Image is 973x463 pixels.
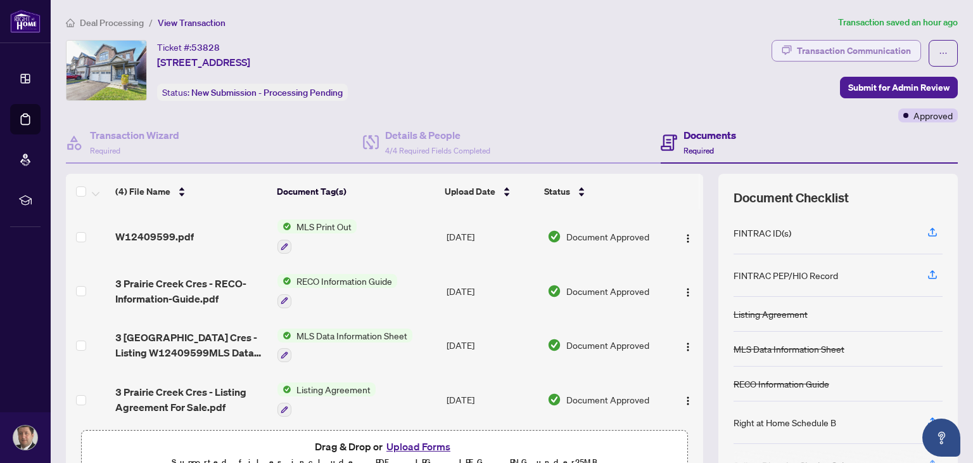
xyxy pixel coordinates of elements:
[678,335,698,355] button: Logo
[913,108,953,122] span: Approved
[291,274,397,288] span: RECO Information Guide
[115,330,267,360] span: 3 [GEOGRAPHIC_DATA] Cres - Listing W12409599MLS Data Information.pdf
[277,219,357,254] button: Status IconMLS Print Out
[149,15,153,30] li: /
[566,230,649,244] span: Document Approved
[566,393,649,407] span: Document Approved
[772,40,921,62] button: Transaction Communication
[547,393,561,407] img: Document Status
[734,342,844,356] div: MLS Data Information Sheet
[277,329,412,363] button: Status IconMLS Data Information Sheet
[566,338,649,352] span: Document Approved
[110,174,272,209] th: (4) File Name
[445,185,495,199] span: Upload Date
[678,281,698,301] button: Logo
[922,419,960,457] button: Open asap
[157,84,348,101] div: Status:
[115,229,194,244] span: W12409599.pdf
[683,233,693,244] img: Logo
[840,77,958,98] button: Submit for Admin Review
[385,146,490,155] span: 4/4 Required Fields Completed
[684,127,736,143] h4: Documents
[115,185,170,199] span: (4) File Name
[838,15,958,30] article: Transaction saved an hour ago
[848,77,950,98] span: Submit for Admin Review
[90,146,120,155] span: Required
[115,276,267,306] span: 3 Prairie Creek Cres - RECO-Information-Guide.pdf
[442,318,542,373] td: [DATE]
[315,438,454,455] span: Drag & Drop or
[291,382,376,396] span: Listing Agreement
[383,438,454,455] button: Upload Forms
[157,40,220,55] div: Ticket #:
[385,127,490,143] h4: Details & People
[544,185,570,199] span: Status
[66,18,75,27] span: home
[90,127,179,143] h4: Transaction Wizard
[157,55,250,70] span: [STREET_ADDRESS]
[10,10,41,33] img: logo
[442,372,542,427] td: [DATE]
[678,389,698,410] button: Logo
[442,209,542,264] td: [DATE]
[734,268,838,282] div: FINTRAC PEP/HIO Record
[539,174,664,209] th: Status
[277,219,291,233] img: Status Icon
[797,41,911,61] div: Transaction Communication
[277,329,291,342] img: Status Icon
[734,415,836,429] div: Right at Home Schedule B
[115,384,267,415] span: 3 Prairie Creek Cres - Listing Agreement For Sale.pdf
[734,189,849,207] span: Document Checklist
[291,329,412,342] span: MLS Data Information Sheet
[547,284,561,298] img: Document Status
[80,17,144,29] span: Deal Processing
[683,396,693,406] img: Logo
[272,174,440,209] th: Document Tag(s)
[291,219,357,233] span: MLS Print Out
[191,87,343,98] span: New Submission - Processing Pending
[939,49,948,58] span: ellipsis
[684,146,714,155] span: Required
[277,382,291,396] img: Status Icon
[683,342,693,352] img: Logo
[440,174,539,209] th: Upload Date
[277,382,376,417] button: Status IconListing Agreement
[547,338,561,352] img: Document Status
[442,264,542,318] td: [DATE]
[678,226,698,247] button: Logo
[277,274,397,308] button: Status IconRECO Information Guide
[191,42,220,53] span: 53828
[683,287,693,297] img: Logo
[734,377,829,391] div: RECO Information Guide
[734,307,808,321] div: Listing Agreement
[277,274,291,288] img: Status Icon
[547,230,561,244] img: Document Status
[13,426,37,450] img: Profile Icon
[158,17,226,29] span: View Transaction
[566,284,649,298] span: Document Approved
[67,41,146,100] img: IMG-W12409599_1.jpg
[734,226,791,240] div: FINTRAC ID(s)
